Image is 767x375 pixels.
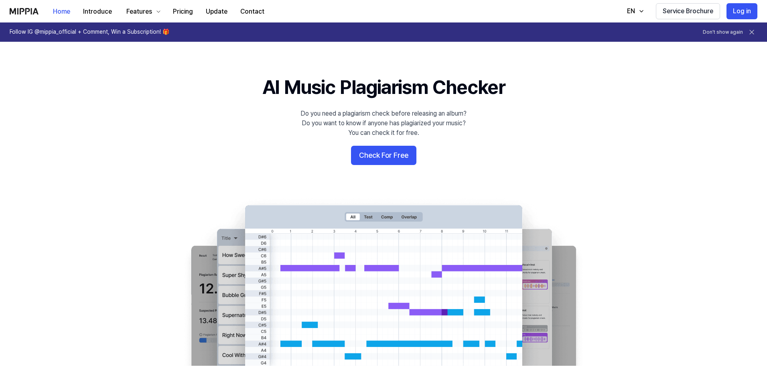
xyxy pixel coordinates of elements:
[300,109,467,138] div: Do you need a plagiarism check before releasing an album? Do you want to know if anyone has plagi...
[166,4,199,20] button: Pricing
[10,28,169,36] h1: Follow IG @mippia_official + Comment, Win a Subscription! 🎁
[351,146,416,165] button: Check For Free
[199,4,234,20] button: Update
[47,0,77,22] a: Home
[47,4,77,20] button: Home
[656,3,720,19] button: Service Brochure
[619,3,649,19] button: EN
[726,3,757,19] button: Log in
[262,74,505,101] h1: AI Music Plagiarism Checker
[625,6,637,16] div: EN
[175,197,592,366] img: main Image
[10,8,39,14] img: logo
[234,4,271,20] button: Contact
[199,0,234,22] a: Update
[118,4,166,20] button: Features
[703,29,743,36] button: Don't show again
[125,7,154,16] div: Features
[77,4,118,20] button: Introduce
